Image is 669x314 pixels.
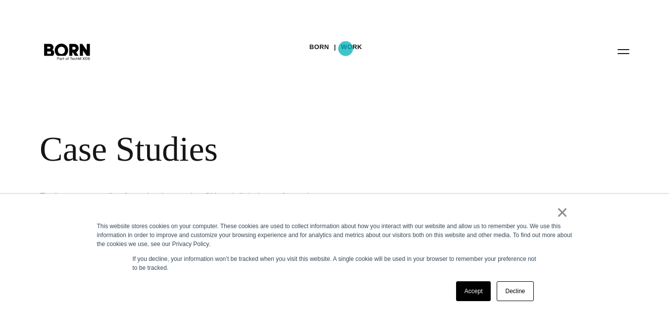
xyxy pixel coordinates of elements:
a: × [557,208,568,217]
div: This website stores cookies on your computer. These cookies are used to collect information about... [97,222,572,249]
a: BORN [309,40,329,55]
h1: Explore case studies featuring innovative CX and digital transformation solutions across a range ... [40,189,337,217]
a: Accept [456,281,491,301]
p: If you decline, your information won’t be tracked when you visit this website. A single cookie wi... [133,254,537,272]
div: Case Studies [40,129,604,170]
button: Open [612,41,635,62]
a: Decline [497,281,533,301]
a: Work [341,40,362,55]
